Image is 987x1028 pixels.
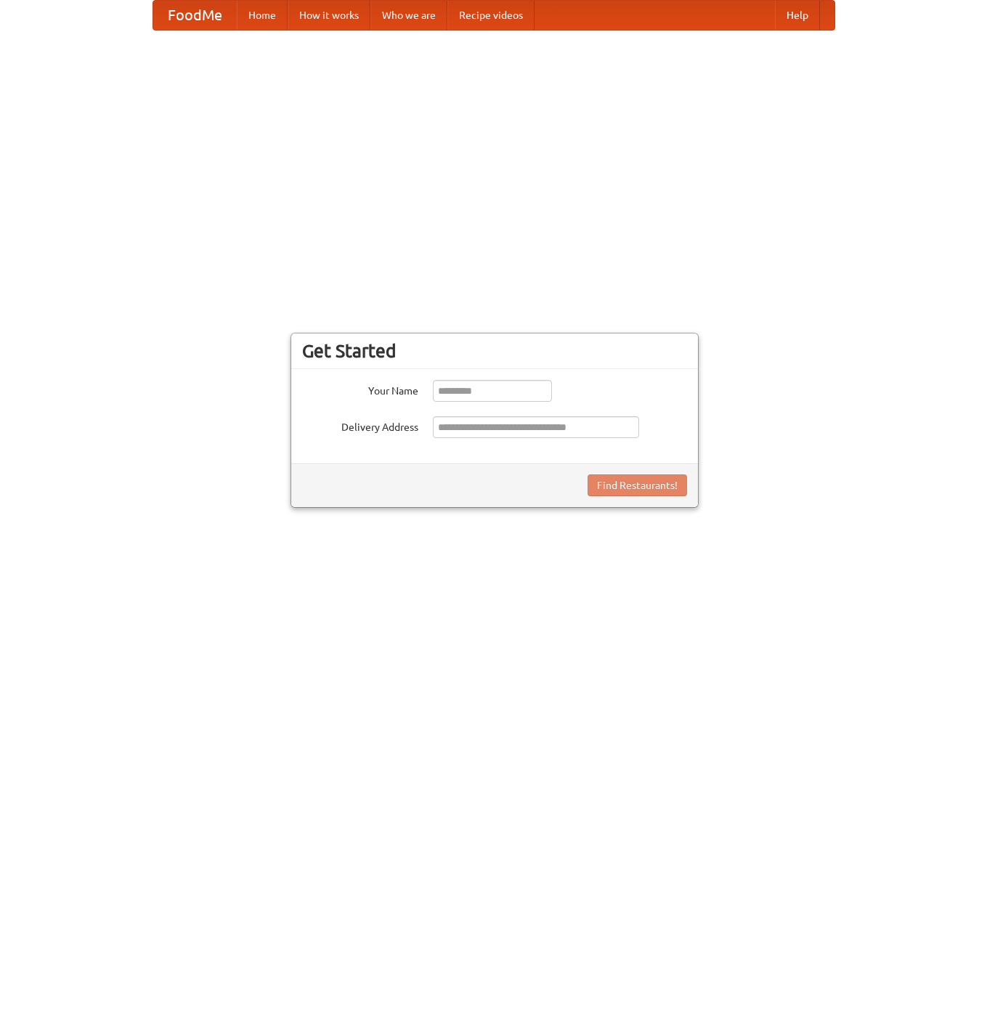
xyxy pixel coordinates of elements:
a: FoodMe [153,1,237,30]
a: Help [775,1,820,30]
a: How it works [288,1,370,30]
h3: Get Started [302,340,687,362]
a: Who we are [370,1,447,30]
label: Delivery Address [302,416,418,434]
a: Home [237,1,288,30]
label: Your Name [302,380,418,398]
a: Recipe videos [447,1,535,30]
button: Find Restaurants! [588,474,687,496]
